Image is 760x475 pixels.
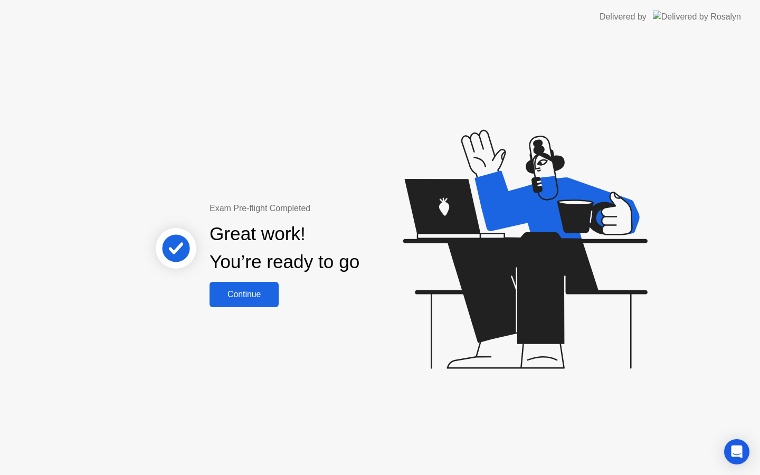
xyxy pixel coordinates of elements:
img: Delivered by Rosalyn [653,11,741,23]
button: Continue [210,282,279,307]
div: Great work! You’re ready to go [210,220,359,276]
div: Exam Pre-flight Completed [210,202,427,215]
div: Delivered by [600,11,647,23]
div: Continue [213,290,275,299]
div: Open Intercom Messenger [724,439,749,464]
